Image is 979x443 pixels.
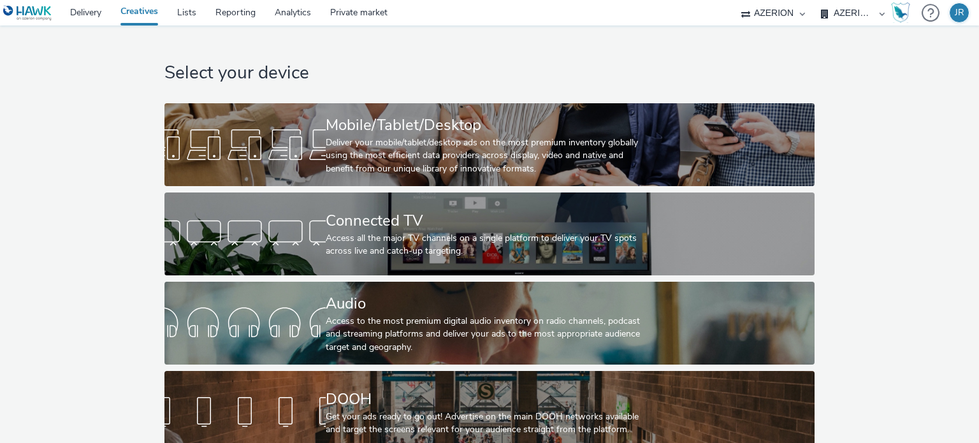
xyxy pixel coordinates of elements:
a: Connected TVAccess all the major TV channels on a single platform to deliver your TV spots across... [164,192,814,275]
div: Access to the most premium digital audio inventory on radio channels, podcast and streaming platf... [326,315,648,354]
div: JR [955,3,964,22]
div: Audio [326,293,648,315]
div: Mobile/Tablet/Desktop [326,114,648,136]
a: AudioAccess to the most premium digital audio inventory on radio channels, podcast and streaming ... [164,282,814,365]
div: Connected TV [326,210,648,232]
div: Access all the major TV channels on a single platform to deliver your TV spots across live and ca... [326,232,648,258]
img: Hawk Academy [891,3,910,23]
img: undefined Logo [3,5,52,21]
div: DOOH [326,388,648,410]
div: Deliver your mobile/tablet/desktop ads on the most premium inventory globally using the most effi... [326,136,648,175]
div: Get your ads ready to go out! Advertise on the main DOOH networks available and target the screen... [326,410,648,437]
h1: Select your device [164,61,814,85]
a: Hawk Academy [891,3,915,23]
a: Mobile/Tablet/DesktopDeliver your mobile/tablet/desktop ads on the most premium inventory globall... [164,103,814,186]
